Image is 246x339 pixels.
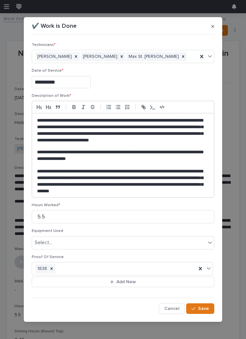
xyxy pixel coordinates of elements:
[32,69,63,73] span: Date of Service
[81,52,118,61] div: [PERSON_NAME]
[32,277,214,287] button: Add New
[116,279,136,285] span: Add New
[32,203,60,207] span: Hours Worked
[32,43,56,47] span: Technicians
[35,52,72,61] div: [PERSON_NAME]
[164,306,179,312] span: Cancel
[186,303,214,314] button: Save
[127,52,180,61] div: Max St. [PERSON_NAME]
[32,94,71,98] span: Description of Work
[35,239,52,246] div: Select...
[32,255,64,259] span: Proof Of Service
[159,303,185,314] button: Cancel
[35,264,48,273] div: 1838
[32,23,77,30] p: ✔️ Work is Done
[32,229,63,233] span: Equipment Used
[198,306,209,312] span: Save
